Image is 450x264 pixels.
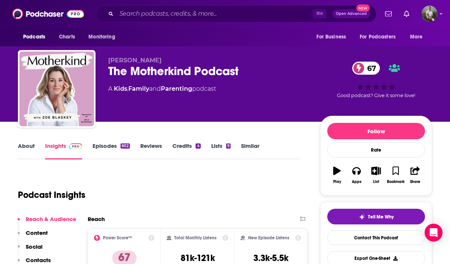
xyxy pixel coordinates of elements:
[59,32,75,42] span: Charts
[253,252,288,264] h3: 3.3k-5.5k
[96,5,376,22] div: Search podcasts, credits, & more...
[382,7,395,20] a: Show notifications dropdown
[88,215,105,223] h2: Reach
[373,180,379,184] div: List
[18,243,43,257] button: Social
[337,93,415,98] span: Good podcast? Give it some love!
[366,162,386,189] button: List
[121,143,130,149] div: 602
[45,142,82,159] a: InsightsPodchaser Pro
[108,84,216,93] div: A podcast
[18,229,48,243] button: Content
[19,52,94,126] img: The Motherkind Podcast
[336,12,367,16] span: Open Advanced
[313,9,326,19] span: ⌘ K
[406,162,425,189] button: Share
[333,180,341,184] div: Play
[327,209,425,224] button: tell me why sparkleTell Me Why
[241,142,259,159] a: Similar
[26,243,43,250] p: Social
[360,62,380,75] span: 67
[327,142,425,158] div: Rate
[327,123,425,139] button: Follow
[83,30,125,44] button: open menu
[116,8,313,20] input: Search podcasts, credits, & more...
[421,6,438,22] span: Logged in as trevordhanson
[226,143,231,149] div: 9
[421,6,438,22] img: User Profile
[327,162,347,189] button: Play
[161,85,192,92] a: Parenting
[352,62,380,75] a: 67
[18,215,76,229] button: Reach & Audience
[359,214,365,220] img: tell me why sparkle
[311,30,355,44] button: open menu
[128,85,149,92] a: Family
[332,9,370,18] button: Open AdvancedNew
[54,30,79,44] a: Charts
[405,30,432,44] button: open menu
[93,142,130,159] a: Episodes602
[88,32,115,42] span: Monitoring
[140,142,162,159] a: Reviews
[421,6,438,22] button: Show profile menu
[196,143,200,149] div: 4
[149,85,161,92] span: and
[320,57,432,103] div: 67Good podcast? Give it some love!
[114,85,127,92] a: Kids
[360,32,396,42] span: For Podcasters
[316,32,346,42] span: For Business
[26,257,51,264] p: Contacts
[356,4,370,12] span: New
[347,162,366,189] button: Apps
[425,224,443,242] div: Open Intercom Messenger
[108,57,162,64] span: [PERSON_NAME]
[181,252,215,264] h3: 81k-121k
[368,214,394,220] span: Tell Me Why
[26,215,76,223] p: Reach & Audience
[386,162,405,189] button: Bookmark
[174,235,216,240] h2: Total Monthly Listens
[18,30,55,44] button: open menu
[12,7,84,21] img: Podchaser - Follow, Share and Rate Podcasts
[352,180,362,184] div: Apps
[248,235,289,240] h2: New Episode Listens
[23,32,45,42] span: Podcasts
[211,142,231,159] a: Lists9
[387,180,404,184] div: Bookmark
[103,235,132,240] h2: Power Score™
[26,229,48,236] p: Content
[401,7,412,20] a: Show notifications dropdown
[172,142,200,159] a: Credits4
[18,142,35,159] a: About
[127,85,128,92] span: ,
[410,180,420,184] div: Share
[410,32,423,42] span: More
[69,143,82,149] img: Podchaser Pro
[18,189,85,201] h1: Podcast Insights
[355,30,406,44] button: open menu
[327,230,425,245] a: Contact This Podcast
